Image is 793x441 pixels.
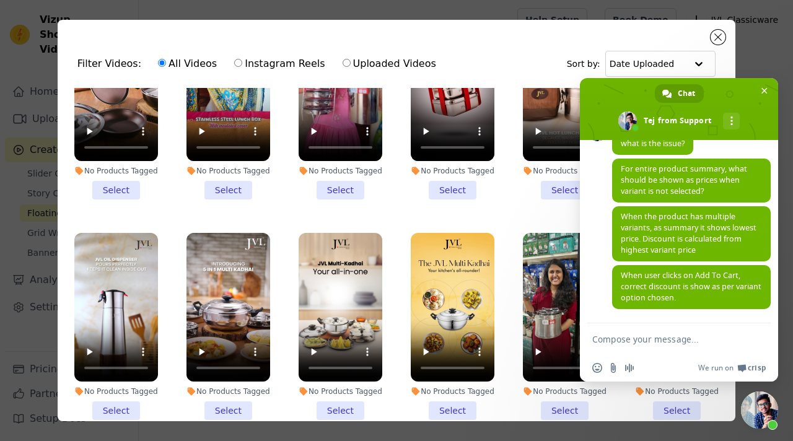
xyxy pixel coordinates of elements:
[523,386,607,396] div: No Products Tagged
[758,84,771,97] span: Close chat
[299,166,382,176] div: No Products Tagged
[523,166,607,176] div: No Products Tagged
[567,51,716,77] div: Sort by:
[635,386,719,396] div: No Products Tagged
[748,363,766,373] span: Crisp
[621,211,756,255] span: When the product has multiple variants, as summary it shows lowest price. Discount is calculated ...
[608,363,618,373] span: Send a file
[186,166,270,176] div: No Products Tagged
[624,363,634,373] span: Audio message
[592,363,602,373] span: Insert an emoji
[621,138,685,149] span: what is the issue?
[411,166,494,176] div: No Products Tagged
[342,56,437,72] label: Uploaded Videos
[411,386,494,396] div: No Products Tagged
[77,50,443,78] div: Filter Videos:
[186,386,270,396] div: No Products Tagged
[299,386,382,396] div: No Products Tagged
[711,30,725,45] button: Close modal
[74,386,158,396] div: No Products Tagged
[698,363,766,373] a: We run onCrisp
[698,363,734,373] span: We run on
[655,84,704,103] div: Chat
[741,391,778,429] div: Close chat
[678,84,695,103] span: Chat
[234,56,325,72] label: Instagram Reels
[723,113,740,129] div: More channels
[592,334,738,345] textarea: Compose your message...
[157,56,217,72] label: All Videos
[621,164,747,196] span: For entire product summary, what should be shown as prices when variant is not selected?
[621,270,761,303] span: When user clicks on Add To Cart, correct discount is show as per variant option chosen.
[74,166,158,176] div: No Products Tagged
